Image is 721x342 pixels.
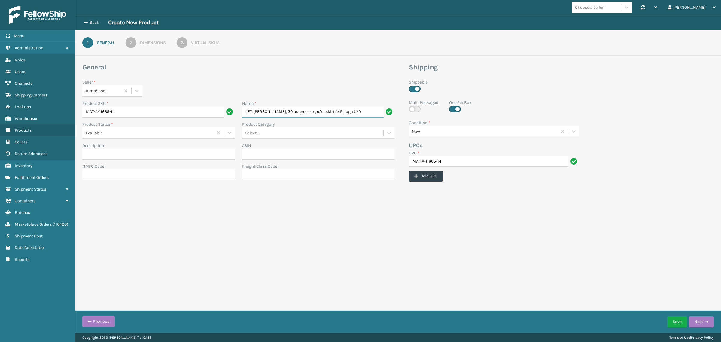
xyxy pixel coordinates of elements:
label: ASIN [242,142,251,149]
label: One Per Box [449,99,471,106]
button: Previous [82,316,115,327]
span: Products [15,128,32,133]
p: Copyright 2023 [PERSON_NAME]™ v 1.0.188 [82,333,151,342]
h3: Create New Product [108,19,159,26]
span: Return Addresses [15,151,47,156]
div: Virtual SKUs [191,40,220,46]
button: Save [667,316,687,327]
label: Product Category [242,121,275,127]
label: Condition [409,120,430,126]
label: Product SKU [82,100,108,107]
img: logo [9,6,66,24]
span: Reports [15,257,29,262]
span: Menu [14,33,24,38]
div: Choose a seller [575,4,604,11]
div: Dimensions [140,40,166,46]
label: Multi Packaged [409,99,438,106]
div: 2 [126,37,136,48]
div: 3 [177,37,187,48]
div: Available [85,130,214,136]
button: Add UPC [409,171,443,182]
span: Shipping Carriers [15,93,47,98]
span: Roles [15,57,25,63]
a: Privacy Policy [691,335,714,340]
label: Product Status [82,121,113,127]
div: 1 [82,37,93,48]
span: Lookups [15,104,31,109]
div: New [412,128,558,135]
span: Fulfillment Orders [15,175,49,180]
a: Terms of Use [669,335,690,340]
label: Name [242,100,256,107]
div: | [669,333,714,342]
label: Freight Class Code [242,163,277,169]
span: Inventory [15,163,32,168]
span: Shipment Status [15,187,46,192]
label: NMFC Code [82,163,104,169]
span: Users [15,69,25,74]
label: Seller [82,79,96,85]
button: Next [689,316,714,327]
span: Containers [15,198,35,203]
label: Shippable [409,79,428,85]
label: Description [82,142,104,149]
div: General [97,40,115,46]
div: JumpSport [85,88,121,94]
h3: Shipping [409,63,668,72]
span: Batches [15,210,30,215]
span: ( 116490 ) [53,222,68,227]
span: Shipment Cost [15,234,43,239]
span: Channels [15,81,32,86]
div: Select... [245,130,259,136]
span: Warehouses [15,116,38,121]
b: UPCs [409,142,423,149]
span: Rate Calculator [15,245,44,250]
span: Administration [15,45,43,50]
label: UPC [409,150,419,156]
span: Sellers [15,139,27,145]
h3: General [82,63,394,72]
span: Marketplace Orders [15,222,52,227]
button: Back [81,20,108,25]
